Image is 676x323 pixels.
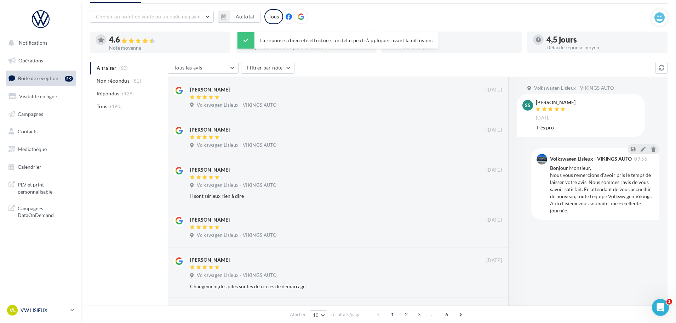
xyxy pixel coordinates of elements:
[18,164,41,170] span: Calendrier
[290,311,306,318] span: Afficher
[18,57,43,63] span: Opérations
[4,177,77,198] a: PLV et print personnalisable
[4,35,74,50] button: Notifications
[18,204,73,219] span: Campagnes DataOnDemand
[10,307,16,314] span: VL
[666,299,672,305] span: 1
[486,127,502,133] span: [DATE]
[4,107,77,122] a: Campagnes
[652,299,669,316] iframe: Intercom live chat
[110,104,122,109] span: (490)
[218,11,260,23] button: Au total
[109,45,224,50] div: Note moyenne
[230,11,260,23] button: Au total
[190,166,230,173] div: [PERSON_NAME]
[190,256,230,263] div: [PERSON_NAME]
[486,87,502,93] span: [DATE]
[4,53,77,68] a: Opérations
[486,167,502,173] span: [DATE]
[4,124,77,139] a: Contacts
[525,102,531,109] span: ss
[18,180,73,195] span: PLV et print personnalisable
[237,32,439,49] div: La réponse a bien été effectuée, un délai peut s’appliquer avant la diffusion.
[331,311,361,318] span: résultats/page
[536,115,551,121] span: [DATE]
[18,146,47,152] span: Médiathèque
[550,165,653,214] div: Bonjour Monsieur, Nous vous remercions d'avoir pris le temps de laisser votre avis. Nous sommes r...
[536,100,575,105] div: [PERSON_NAME]
[21,307,68,314] p: VW LISIEUX
[413,309,425,320] span: 3
[264,9,283,24] div: Tous
[197,102,276,108] span: Volkswagen Lisieux - VIKINGS AUTO
[441,309,452,320] span: 6
[4,160,77,174] a: Calendrier
[65,76,73,82] div: 59
[4,89,77,104] a: Visibilité en ligne
[550,156,632,161] div: Volkswagen Lisieux - VIKINGS AUTO
[6,303,76,317] a: VL VW LISIEUX
[96,13,201,20] span: Choisir un point de vente ou un code magasin
[97,77,130,84] span: Non répondus
[190,86,230,93] div: [PERSON_NAME]
[4,71,77,86] a: Boîte de réception59
[18,75,58,81] span: Boîte de réception
[19,93,57,99] span: Visibilité en ligne
[387,309,398,320] span: 1
[97,90,120,97] span: Répondus
[427,309,439,320] span: ...
[486,257,502,264] span: [DATE]
[4,142,77,157] a: Médiathèque
[313,312,319,318] span: 10
[197,182,276,189] span: Volkswagen Lisieux - VIKINGS AUTO
[401,309,412,320] span: 2
[401,36,516,44] div: 88 %
[536,124,639,131] div: Très pro
[546,36,662,44] div: 4,5 jours
[401,45,516,50] div: Taux de réponse
[109,36,224,44] div: 4.6
[241,62,294,74] button: Filtrer par note
[486,217,502,223] span: [DATE]
[634,157,647,161] span: 09:56
[18,111,43,117] span: Campagnes
[190,216,230,223] div: [PERSON_NAME]
[197,272,276,279] span: Volkswagen Lisieux - VIKINGS AUTO
[4,201,77,222] a: Campagnes DataOnDemand
[534,85,614,91] span: Volkswagen Lisieux - VIKINGS AUTO
[168,62,239,74] button: Tous les avis
[310,310,328,320] button: 10
[90,11,214,23] button: Choisir un point de vente ou un code magasin
[174,65,202,71] span: Tous les avis
[132,78,141,84] span: (61)
[122,91,134,96] span: (429)
[19,40,47,46] span: Notifications
[97,103,107,110] span: Tous
[190,193,456,200] div: Il sont sérieux rien à dire
[546,45,662,50] div: Délai de réponse moyen
[190,283,456,290] div: Changement,des piles sur les deux clés de démarrage.
[197,142,276,149] span: Volkswagen Lisieux - VIKINGS AUTO
[197,232,276,239] span: Volkswagen Lisieux - VIKINGS AUTO
[18,128,38,134] span: Contacts
[190,126,230,133] div: [PERSON_NAME]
